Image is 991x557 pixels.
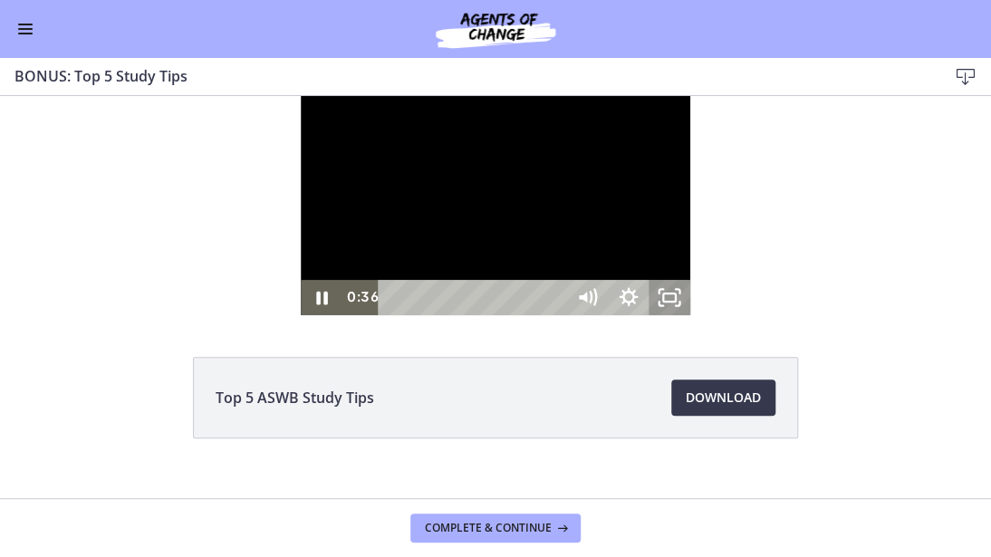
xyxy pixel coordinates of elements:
[387,7,604,51] img: Agents of Change
[566,184,608,219] button: Mute
[425,521,552,535] span: Complete & continue
[649,184,691,219] button: Unfullscreen
[14,65,919,87] h3: BONUS: Top 5 Study Tips
[301,184,342,219] button: Pause
[14,18,36,40] button: Enable menu
[393,184,556,219] div: Playbar
[608,184,649,219] button: Show settings menu
[410,514,581,543] button: Complete & continue
[216,387,374,408] span: Top 5 ASWB Study Tips
[686,387,761,408] span: Download
[671,379,775,416] a: Download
